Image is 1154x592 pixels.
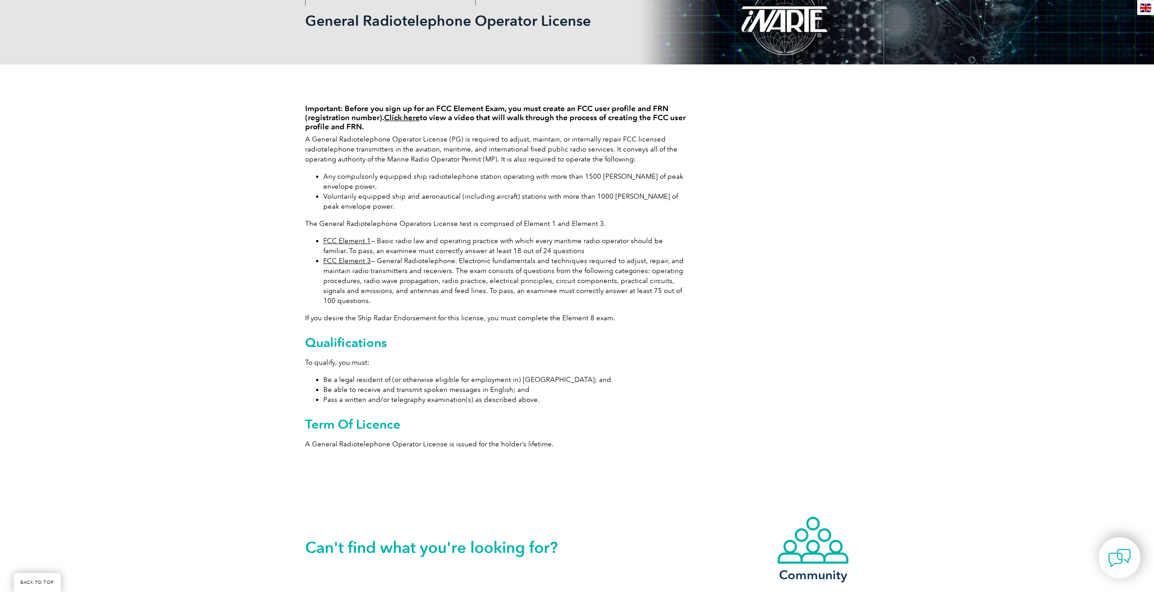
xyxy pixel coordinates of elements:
li: — General Radiotelephone. Electronic fundamentals and techniques required to adjust, repair, and ... [323,256,686,306]
p: A General Radiotelephone Operator License is issued for the holder’s lifetime. [305,439,686,449]
a: FCC Element 1 [323,237,371,245]
li: Voluntarily equipped ship and aeronautical (including aircraft) stations with more than 1000 [PER... [323,191,686,211]
p: To qualify, you must: [305,357,686,367]
h2: Can't find what you're looking for? [305,540,577,555]
h2: General Radiotelephone Operator License [305,14,686,28]
h4: Important: Before you sign up for an FCC Element Exam, you must create an FCC user profile and FR... [305,104,686,131]
img: en [1140,4,1151,12]
a: BACK TO TOP [14,573,61,592]
a: FCC Element 3 [323,257,371,265]
img: contact-chat.png [1108,547,1131,569]
li: Pass a written and/or telegraphy examination(s) as described above. [323,395,686,405]
a: Community [777,516,849,581]
li: Be able to receive and transmit spoken messages in English; and [323,385,686,395]
a: Click here [384,113,420,122]
img: icon-community.webp [777,516,849,565]
li: — Basic radio law and operating practice with which every maritime radio operator should be famil... [323,236,686,256]
li: Any compulsorily equipped ship radiotelephone station operating with more than 1500 [PERSON_NAME]... [323,171,686,191]
p: A General Radiotelephone Operator License (PG) is required to adjust, maintain, or internally rep... [305,134,686,164]
p: The General Radiotelephone Operators License test is comprised of Element 1 and Element 3. [305,219,686,229]
h3: Community [777,569,849,581]
li: Be a legal resident of (or otherwise eligible for employment in) [GEOGRAPHIC_DATA]; and [323,375,686,385]
h2: Term Of Licence [305,417,686,431]
h2: Qualifications [305,335,686,350]
p: If you desire the Ship Radar Endorsement for this license, you must complete the Element 8 exam. [305,313,686,323]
